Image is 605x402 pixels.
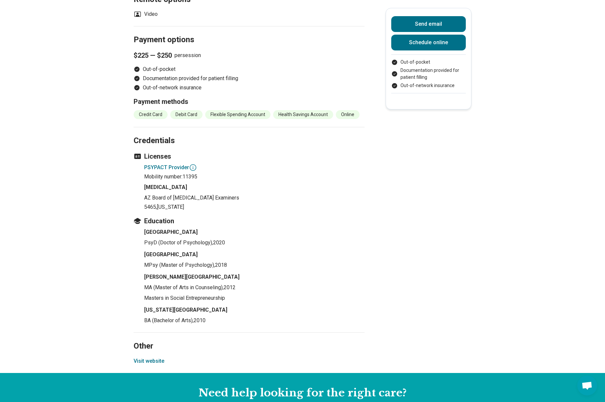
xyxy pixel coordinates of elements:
p: BA (Bachelor of Arts) , 2010 [144,317,365,325]
li: Out-of-pocket [134,65,365,73]
h3: Education [134,216,365,226]
p: MPsy (Master of Psychology) , 2018 [144,261,365,269]
p: per session [134,51,365,60]
p: MA (Master of Arts in Counseling) , 2012 [144,284,365,292]
h4: PSYPACT Provider [144,164,365,172]
li: Debit Card [170,110,203,119]
ul: Payment options [391,59,466,89]
li: Credit Card [134,110,168,119]
h4: [US_STATE][GEOGRAPHIC_DATA] [144,306,365,314]
li: Documentation provided for patient filling [391,67,466,81]
p: AZ Board of [MEDICAL_DATA] Examiners [144,194,365,202]
h2: Credentials [134,119,365,146]
li: Out-of-network insurance [134,84,365,92]
li: Online [336,110,360,119]
div: Open chat [577,376,597,395]
button: Send email [391,16,466,32]
h4: [PERSON_NAME][GEOGRAPHIC_DATA] [144,273,365,281]
li: Out-of-network insurance [391,82,466,89]
h2: Payment options [134,18,365,46]
p: Mobility number: 11395 [144,173,365,181]
h4: [MEDICAL_DATA] [144,183,365,191]
p: Masters in Social Entrepreneurship [144,294,365,302]
h2: Need help looking for the right care? [5,386,600,400]
span: , [US_STATE] [156,204,184,210]
ul: Payment options [134,65,365,92]
h4: [GEOGRAPHIC_DATA] [144,228,365,236]
h4: [GEOGRAPHIC_DATA] [144,251,365,259]
p: 5465 [144,203,365,211]
span: $225 — $250 [134,51,172,60]
button: Visit website [134,357,164,365]
li: Out-of-pocket [391,59,466,66]
li: Health Savings Account [273,110,333,119]
li: Flexible Spending Account [205,110,271,119]
a: Schedule online [391,35,466,50]
p: PsyD (Doctor of Psychology) , 2020 [144,239,365,247]
li: Documentation provided for patient filling [134,75,365,82]
h2: Other [134,325,365,352]
h3: Licenses [134,152,365,161]
h3: Payment methods [134,97,365,106]
li: Video [134,10,158,18]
